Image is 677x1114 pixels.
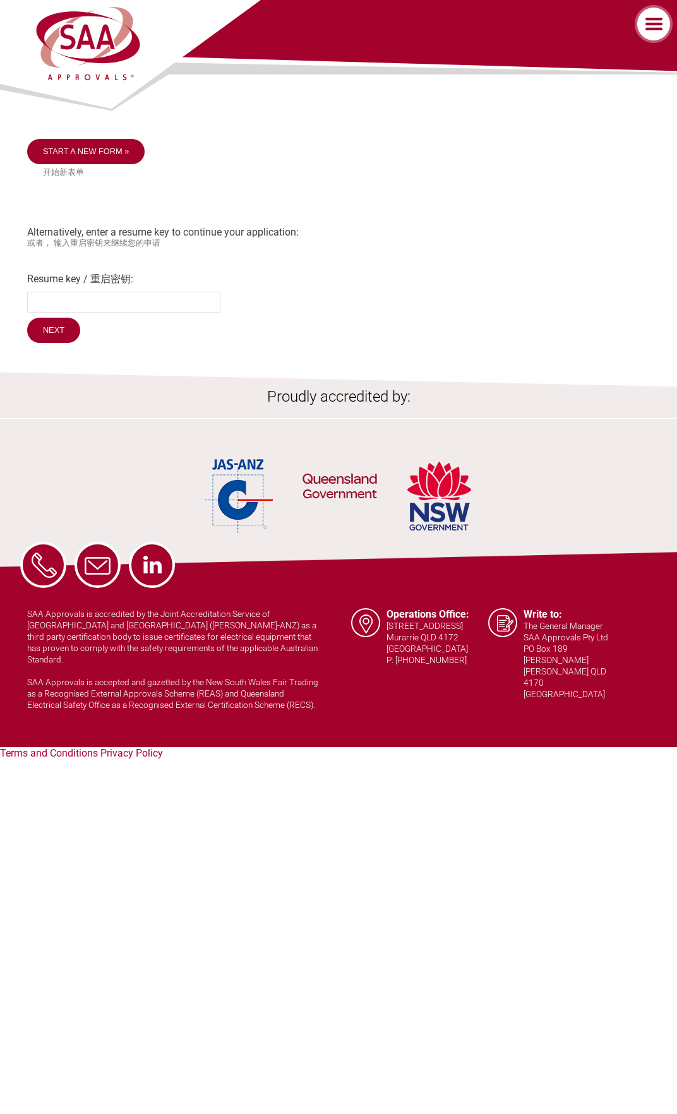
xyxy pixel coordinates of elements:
[302,441,378,536] img: QLD Government
[27,608,320,665] p: SAA Approvals is accredited by the Joint Accreditation Service of [GEOGRAPHIC_DATA] and [GEOGRAPH...
[524,620,625,700] p: The General Manager SAA Approvals Pty Ltd PO Box 189 [PERSON_NAME] [PERSON_NAME] QLD 4170 [GEOGRA...
[524,608,625,620] h5: Write to:
[129,542,175,588] a: LinkedIn - SAA Approvals
[27,139,650,346] div: Alternatively, enter a resume key to continue your application:
[27,676,320,710] p: SAA Approvals is accepted and gazetted by the New South Wales Fair Trading as a Recognised Extern...
[20,542,66,588] a: Phone
[100,747,163,759] a: Privacy Policy
[27,318,80,343] input: Next
[43,167,650,178] small: 开始新表单
[386,620,488,666] p: [STREET_ADDRESS] Murarrie QLD 4172 [GEOGRAPHIC_DATA] P: [PHONE_NUMBER]
[75,542,121,588] a: Email
[405,457,473,536] img: NSW Government
[27,273,650,286] label: Resume key / 重启密钥:
[386,608,488,620] h5: Operations Office:
[205,457,274,536] img: JAS-ANZ
[27,139,145,164] a: Start a new form »
[34,5,143,82] img: SAA Approvals
[27,238,650,249] small: 或者， 输入重启密钥来继续您的申请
